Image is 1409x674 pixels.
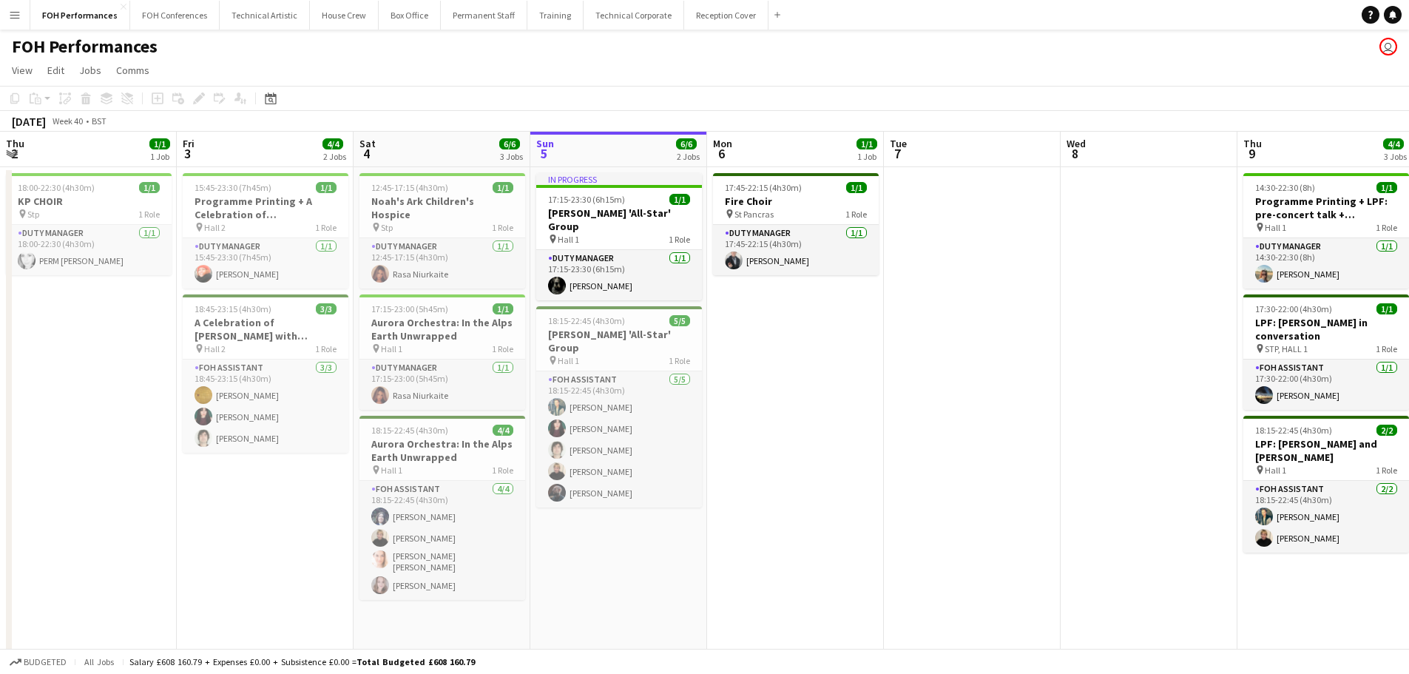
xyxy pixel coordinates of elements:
[558,355,579,366] span: Hall 1
[846,182,867,193] span: 1/1
[1067,137,1086,150] span: Wed
[1265,222,1286,233] span: Hall 1
[357,145,376,162] span: 4
[381,465,402,476] span: Hall 1
[6,195,172,208] h3: KP CHOIR
[1376,343,1397,354] span: 1 Role
[713,173,879,275] app-job-card: 17:45-22:15 (4h30m)1/1Fire Choir St Pancras1 RoleDuty Manager1/117:45-22:15 (4h30m)[PERSON_NAME]
[316,303,337,314] span: 3/3
[536,306,702,508] app-job-card: 18:15-22:45 (4h30m)5/5[PERSON_NAME] 'All-Star' Group Hall 11 RoleFOH Assistant5/518:15-22:45 (4h3...
[1243,137,1262,150] span: Thu
[149,138,170,149] span: 1/1
[1383,138,1404,149] span: 4/4
[12,64,33,77] span: View
[1376,303,1397,314] span: 1/1
[315,222,337,233] span: 1 Role
[27,209,39,220] span: Stp
[1255,303,1332,314] span: 17:30-22:00 (4h30m)
[534,145,554,162] span: 5
[47,64,64,77] span: Edit
[6,173,172,275] app-job-card: 18:00-22:30 (4h30m)1/1KP CHOIR Stp1 RoleDuty Manager1/118:00-22:30 (4h30m)PERM [PERSON_NAME]
[359,481,525,600] app-card-role: FOH Assistant4/418:15-22:45 (4h30m)[PERSON_NAME][PERSON_NAME][PERSON_NAME] [PERSON_NAME][PERSON_N...
[316,182,337,193] span: 1/1
[558,234,579,245] span: Hall 1
[888,145,907,162] span: 7
[116,64,149,77] span: Comms
[548,315,625,326] span: 18:15-22:45 (4h30m)
[1255,182,1315,193] span: 14:30-22:30 (8h)
[6,61,38,80] a: View
[1255,425,1332,436] span: 18:15-22:45 (4h30m)
[1243,294,1409,410] app-job-card: 17:30-22:00 (4h30m)1/1LPF: [PERSON_NAME] in conversation STP, HALL 11 RoleFOH Assistant1/117:30-2...
[359,173,525,289] app-job-card: 12:45-17:15 (4h30m)1/1Noah's Ark Children's Hospice Stp1 RoleDuty Manager1/112:45-17:15 (4h30m)Ra...
[492,343,513,354] span: 1 Role
[1265,343,1308,354] span: STP, HALL 1
[183,173,348,289] app-job-card: 15:45-23:30 (7h45m)1/1Programme Printing + A Celebration of [PERSON_NAME] with [PERSON_NAME] and ...
[79,64,101,77] span: Jobs
[12,36,158,58] h1: FOH Performances
[1243,360,1409,410] app-card-role: FOH Assistant1/117:30-22:00 (4h30m)[PERSON_NAME]
[1265,465,1286,476] span: Hall 1
[527,1,584,30] button: Training
[1064,145,1086,162] span: 8
[492,222,513,233] span: 1 Role
[379,1,441,30] button: Box Office
[1241,145,1262,162] span: 9
[725,182,802,193] span: 17:45-22:15 (4h30m)
[150,151,169,162] div: 1 Job
[359,360,525,410] app-card-role: Duty Manager1/117:15-23:00 (5h45m)Rasa Niurkaite
[890,137,907,150] span: Tue
[73,61,107,80] a: Jobs
[734,209,774,220] span: St Pancras
[1243,416,1409,553] app-job-card: 18:15-22:45 (4h30m)2/2LPF: [PERSON_NAME] and [PERSON_NAME] Hall 11 RoleFOH Assistant2/218:15-22:4...
[310,1,379,30] button: House Crew
[669,315,690,326] span: 5/5
[4,145,24,162] span: 2
[357,656,475,667] span: Total Budgeted £608 160.79
[856,138,877,149] span: 1/1
[359,437,525,464] h3: Aurora Orchestra: In the Alps Earth Unwrapped
[713,225,879,275] app-card-role: Duty Manager1/117:45-22:15 (4h30m)[PERSON_NAME]
[1376,182,1397,193] span: 1/1
[183,360,348,453] app-card-role: FOH Assistant3/318:45-23:15 (4h30m)[PERSON_NAME][PERSON_NAME][PERSON_NAME]
[1243,316,1409,343] h3: LPF: [PERSON_NAME] in conversation
[1376,465,1397,476] span: 1 Role
[1243,173,1409,289] app-job-card: 14:30-22:30 (8h)1/1Programme Printing + LPF: pre-concert talk + [PERSON_NAME] and [PERSON_NAME] +...
[536,250,702,300] app-card-role: Duty Manager1/117:15-23:30 (6h15m)[PERSON_NAME]
[323,151,346,162] div: 2 Jobs
[1243,238,1409,289] app-card-role: Duty Manager1/114:30-22:30 (8h)[PERSON_NAME]
[381,222,393,233] span: Stp
[677,151,700,162] div: 2 Jobs
[92,115,107,127] div: BST
[1376,222,1397,233] span: 1 Role
[713,137,732,150] span: Mon
[492,465,513,476] span: 1 Role
[195,303,271,314] span: 18:45-23:15 (4h30m)
[1384,151,1407,162] div: 3 Jobs
[669,355,690,366] span: 1 Role
[129,656,475,667] div: Salary £608 160.79 + Expenses £0.00 + Subsistence £0.00 =
[220,1,310,30] button: Technical Artistic
[371,303,448,314] span: 17:15-23:00 (5h45m)
[536,173,702,300] app-job-card: In progress17:15-23:30 (6h15m)1/1[PERSON_NAME] 'All-Star' Group Hall 11 RoleDuty Manager1/117:15-...
[359,416,525,600] app-job-card: 18:15-22:45 (4h30m)4/4Aurora Orchestra: In the Alps Earth Unwrapped Hall 11 RoleFOH Assistant4/41...
[195,182,271,193] span: 15:45-23:30 (7h45m)
[1243,481,1409,553] app-card-role: FOH Assistant2/218:15-22:45 (4h30m)[PERSON_NAME][PERSON_NAME]
[371,182,448,193] span: 12:45-17:15 (4h30m)
[359,294,525,410] div: 17:15-23:00 (5h45m)1/1Aurora Orchestra: In the Alps Earth Unwrapped Hall 11 RoleDuty Manager1/117...
[548,194,625,205] span: 17:15-23:30 (6h15m)
[41,61,70,80] a: Edit
[381,343,402,354] span: Hall 1
[493,303,513,314] span: 1/1
[183,238,348,289] app-card-role: Duty Manager1/115:45-23:30 (7h45m)[PERSON_NAME]
[7,654,69,670] button: Budgeted
[30,1,130,30] button: FOH Performances
[536,137,554,150] span: Sun
[139,182,160,193] span: 1/1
